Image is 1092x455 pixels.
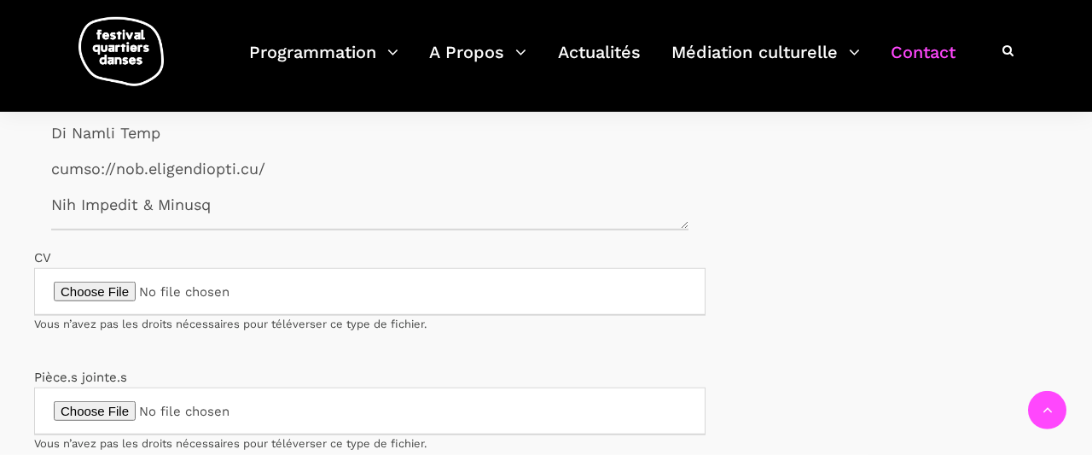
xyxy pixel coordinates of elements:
[34,250,706,334] label: CV
[558,38,641,88] a: Actualités
[34,435,706,453] span: Vous n’avez pas les droits nécessaires pour téléverser ce type de fichier.
[78,17,164,86] img: logo-fqd-med
[34,268,706,316] input: CV
[891,38,955,88] a: Contact
[34,316,706,334] span: Vous n’avez pas les droits nécessaires pour téléverser ce type de fichier.
[34,370,127,385] label: Pièce.s jointe.s
[429,38,526,88] a: A Propos
[671,38,860,88] a: Médiation culturelle
[249,38,398,88] a: Programmation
